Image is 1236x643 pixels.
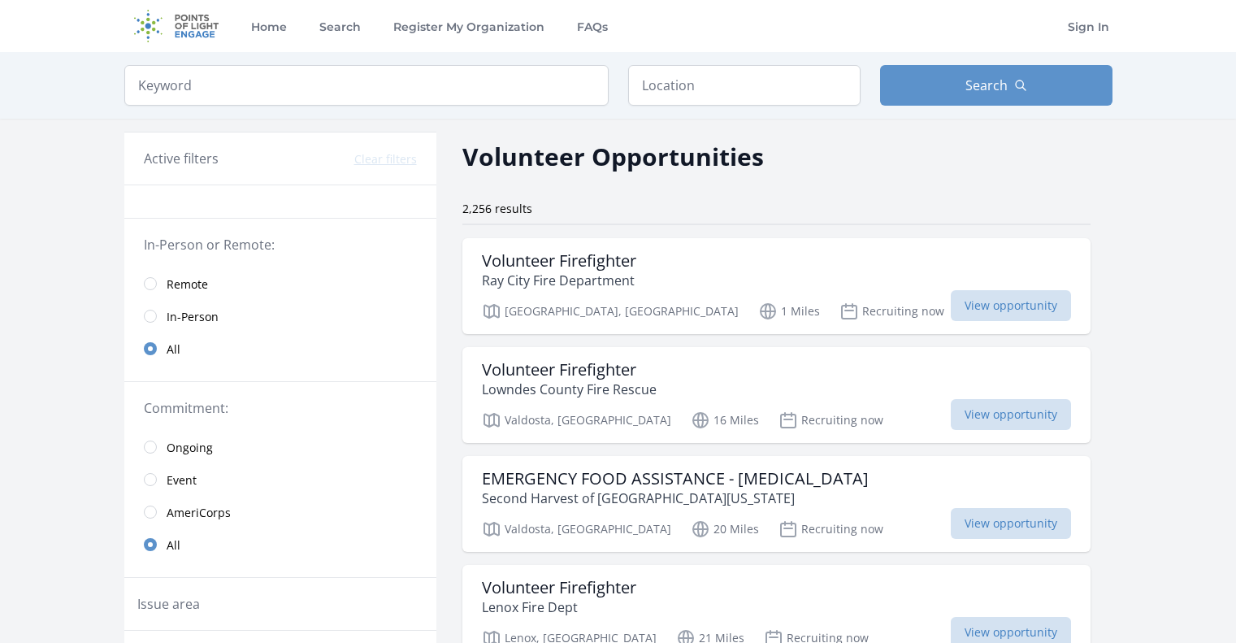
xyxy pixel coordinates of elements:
p: Recruiting now [778,519,883,539]
p: Recruiting now [778,411,883,430]
a: AmeriCorps [124,496,436,528]
span: Event [167,472,197,489]
legend: Issue area [137,594,200,614]
h3: Volunteer Firefighter [482,578,636,597]
button: Search [880,65,1112,106]
p: 20 Miles [691,519,759,539]
p: 16 Miles [691,411,759,430]
a: All [124,528,436,561]
p: Second Harvest of [GEOGRAPHIC_DATA][US_STATE] [482,489,869,508]
span: View opportunity [951,399,1071,430]
p: [GEOGRAPHIC_DATA], [GEOGRAPHIC_DATA] [482,302,739,321]
span: View opportunity [951,508,1071,539]
p: 1 Miles [758,302,820,321]
span: Search [965,76,1008,95]
h3: Volunteer Firefighter [482,360,657,380]
p: Ray City Fire Department [482,271,636,290]
a: Volunteer Firefighter Lowndes County Fire Rescue Valdosta, [GEOGRAPHIC_DATA] 16 Miles Recruiting ... [462,347,1091,443]
p: Valdosta, [GEOGRAPHIC_DATA] [482,411,671,430]
a: Event [124,463,436,496]
legend: Commitment: [144,398,417,418]
h3: Volunteer Firefighter [482,251,636,271]
a: Volunteer Firefighter Ray City Fire Department [GEOGRAPHIC_DATA], [GEOGRAPHIC_DATA] 1 Miles Recru... [462,238,1091,334]
a: Ongoing [124,431,436,463]
a: In-Person [124,300,436,332]
span: Remote [167,276,208,293]
span: All [167,537,180,554]
span: All [167,341,180,358]
span: In-Person [167,309,219,325]
a: Remote [124,267,436,300]
h3: Active filters [144,149,219,168]
span: View opportunity [951,290,1071,321]
legend: In-Person or Remote: [144,235,417,254]
h2: Volunteer Opportunities [462,138,764,175]
input: Keyword [124,65,609,106]
p: Valdosta, [GEOGRAPHIC_DATA] [482,519,671,539]
button: Clear filters [354,151,417,167]
a: EMERGENCY FOOD ASSISTANCE - [MEDICAL_DATA] Second Harvest of [GEOGRAPHIC_DATA][US_STATE] Valdosta... [462,456,1091,552]
span: 2,256 results [462,201,532,216]
a: All [124,332,436,365]
span: AmeriCorps [167,505,231,521]
p: Recruiting now [839,302,944,321]
span: Ongoing [167,440,213,456]
p: Lenox Fire Dept [482,597,636,617]
h3: EMERGENCY FOOD ASSISTANCE - [MEDICAL_DATA] [482,469,869,489]
input: Location [628,65,861,106]
p: Lowndes County Fire Rescue [482,380,657,399]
